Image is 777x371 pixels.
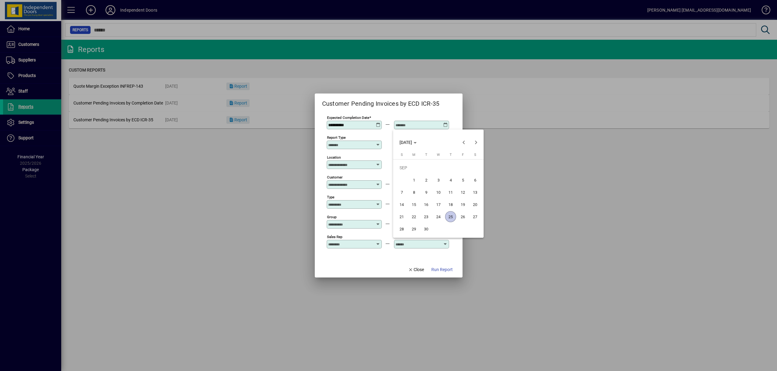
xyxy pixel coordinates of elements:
button: Tue Sep 30 2025 [420,223,432,235]
span: 24 [433,211,444,222]
span: 20 [470,199,481,210]
span: 5 [457,174,468,185]
span: 1 [408,174,419,185]
button: Thu Sep 25 2025 [444,211,457,223]
button: Thu Sep 04 2025 [444,174,457,186]
button: Mon Sep 22 2025 [408,211,420,223]
button: Mon Sep 01 2025 [408,174,420,186]
span: 8 [408,187,419,198]
span: 15 [408,199,419,210]
button: Fri Sep 19 2025 [457,198,469,211]
span: 14 [396,199,407,210]
span: 13 [470,187,481,198]
button: Mon Sep 29 2025 [408,223,420,235]
span: 17 [433,199,444,210]
button: Tue Sep 23 2025 [420,211,432,223]
span: 27 [470,211,481,222]
span: 18 [445,199,456,210]
button: Tue Sep 02 2025 [420,174,432,186]
span: [DATE] [400,140,412,145]
span: 7 [396,187,407,198]
span: S [474,153,476,157]
button: Wed Sep 03 2025 [432,174,444,186]
button: Sat Sep 13 2025 [469,186,481,198]
span: 10 [433,187,444,198]
button: Thu Sep 18 2025 [444,198,457,211]
button: Mon Sep 08 2025 [408,186,420,198]
span: 22 [408,211,419,222]
button: Choose month and year [397,137,419,148]
button: Tue Sep 09 2025 [420,186,432,198]
span: 9 [421,187,432,198]
span: T [450,153,452,157]
span: 11 [445,187,456,198]
span: 6 [470,174,481,185]
span: W [437,153,440,157]
span: S [401,153,403,157]
span: 12 [457,187,468,198]
button: Sat Sep 20 2025 [469,198,481,211]
span: 25 [445,211,456,222]
span: 28 [396,223,407,234]
button: Mon Sep 15 2025 [408,198,420,211]
span: 3 [433,174,444,185]
button: Tue Sep 16 2025 [420,198,432,211]
span: 23 [421,211,432,222]
button: Wed Sep 10 2025 [432,186,444,198]
span: 19 [457,199,468,210]
span: 30 [421,223,432,234]
button: Sat Sep 06 2025 [469,174,481,186]
span: 16 [421,199,432,210]
button: Sun Sep 07 2025 [396,186,408,198]
span: 4 [445,174,456,185]
button: Fri Sep 05 2025 [457,174,469,186]
button: Wed Sep 24 2025 [432,211,444,223]
span: M [412,153,415,157]
button: Sun Sep 28 2025 [396,223,408,235]
span: 21 [396,211,407,222]
span: 29 [408,223,419,234]
td: SEP [396,162,481,174]
button: Thu Sep 11 2025 [444,186,457,198]
button: Wed Sep 17 2025 [432,198,444,211]
span: F [462,153,464,157]
button: Fri Sep 12 2025 [457,186,469,198]
button: Next month [470,136,482,149]
button: Sun Sep 14 2025 [396,198,408,211]
span: 26 [457,211,468,222]
button: Sun Sep 21 2025 [396,211,408,223]
span: T [425,153,427,157]
span: 2 [421,174,432,185]
button: Sat Sep 27 2025 [469,211,481,223]
button: Fri Sep 26 2025 [457,211,469,223]
button: Previous month [458,136,470,149]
